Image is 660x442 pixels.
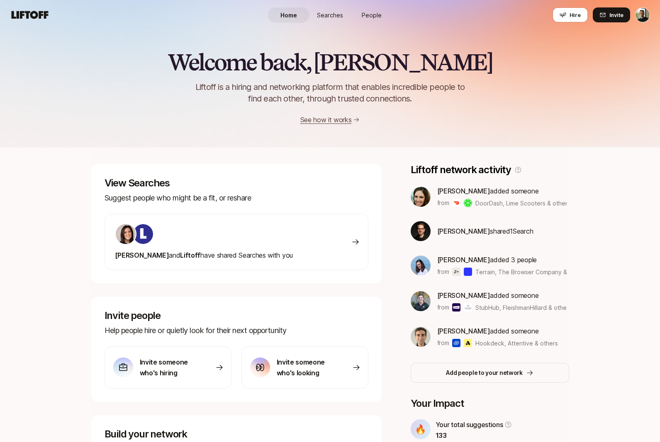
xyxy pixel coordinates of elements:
p: from [437,267,449,277]
p: added someone [437,290,567,301]
img: Terrain [452,268,460,276]
span: StubHub, FleishmanHillard & others [475,304,572,311]
span: [PERSON_NAME] [437,227,490,235]
img: DoorDash [452,199,460,207]
p: from [437,338,449,348]
h2: Welcome back, [PERSON_NAME] [168,50,492,75]
p: from [437,302,449,312]
img: 693b5162_ef66_4b44_9d30_536e8008663b.jpg [411,291,431,311]
a: See how it works [300,116,352,124]
p: added someone [437,326,558,336]
p: View Searches [105,177,368,189]
img: Kevin Twohy [636,8,650,22]
span: [PERSON_NAME] [437,256,490,264]
span: [PERSON_NAME] [437,187,490,195]
p: Help people hire or quietly look for their next opportunity [105,325,368,336]
button: Kevin Twohy [635,7,650,22]
span: [PERSON_NAME] [115,251,169,259]
p: Your Impact [411,398,569,409]
p: Add people to your network [446,368,523,378]
img: ACg8ocLkLr99FhTl-kK-fHkDFhetpnfS0fTAm4rmr9-oxoZ0EDUNs14=s160-c [411,221,431,241]
img: Attentive [464,339,472,347]
span: Hire [570,11,581,19]
img: FleishmanHillard [464,303,472,312]
p: from [437,198,449,208]
p: Liftoff network activity [411,164,511,176]
button: Hire [553,7,588,22]
span: Home [280,11,297,19]
p: Invite someone who's hiring [140,357,198,378]
img: Hookdeck [452,339,460,347]
p: Invite someone who's looking [277,357,335,378]
img: Lime Scooters [464,199,472,207]
img: ACg8ocKIuO9-sklR2KvA8ZVJz4iZ_g9wtBiQREC3t8A94l4CTg=s160-c [133,224,153,244]
img: StubHub [452,303,460,312]
span: DoorDash, Lime Scooters & others [475,200,570,207]
button: Add people to your network [411,363,569,383]
span: Terrain, The Browser Company & others [475,268,587,275]
a: Home [268,7,309,23]
p: added 3 people [437,254,567,265]
span: [PERSON_NAME] [437,291,490,299]
p: Your total suggestions [436,419,503,430]
img: 3b21b1e9_db0a_4655_a67f_ab9b1489a185.jpg [411,256,431,275]
p: shared 1 Search [437,226,533,237]
p: Invite people [105,310,368,321]
img: The Browser Company [464,268,472,276]
span: People [362,11,382,19]
p: Liftoff is a hiring and networking platform that enables incredible people to find each other, th... [182,81,479,104]
span: Searches [317,11,343,19]
span: [PERSON_NAME] [437,327,490,335]
p: added someone [437,186,567,196]
img: cf244ee0_a39c_404c_a1c6_b5e6122c67f6.jpg [411,327,431,347]
span: have shared Searches with you [115,251,293,259]
p: Build your network [105,428,368,440]
p: 133 [436,430,512,441]
p: Suggest people who might be a fit, or reshare [105,192,368,204]
img: ACg8ocLOQcYyuT69bU7leF5ePwkEQm6gKzGlEdzF84HW9zxMo07Kzkdn=s160-c [411,187,431,207]
a: Searches [309,7,351,23]
img: 71d7b91d_d7cb_43b4_a7ea_a9b2f2cc6e03.jpg [116,224,136,244]
span: and [169,251,180,259]
div: 🔥 [411,419,431,439]
span: Hookdeck, Attentive & others [475,339,558,348]
span: Liftoff [180,251,200,259]
a: People [351,7,392,23]
button: Invite [593,7,630,22]
span: Invite [609,11,623,19]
